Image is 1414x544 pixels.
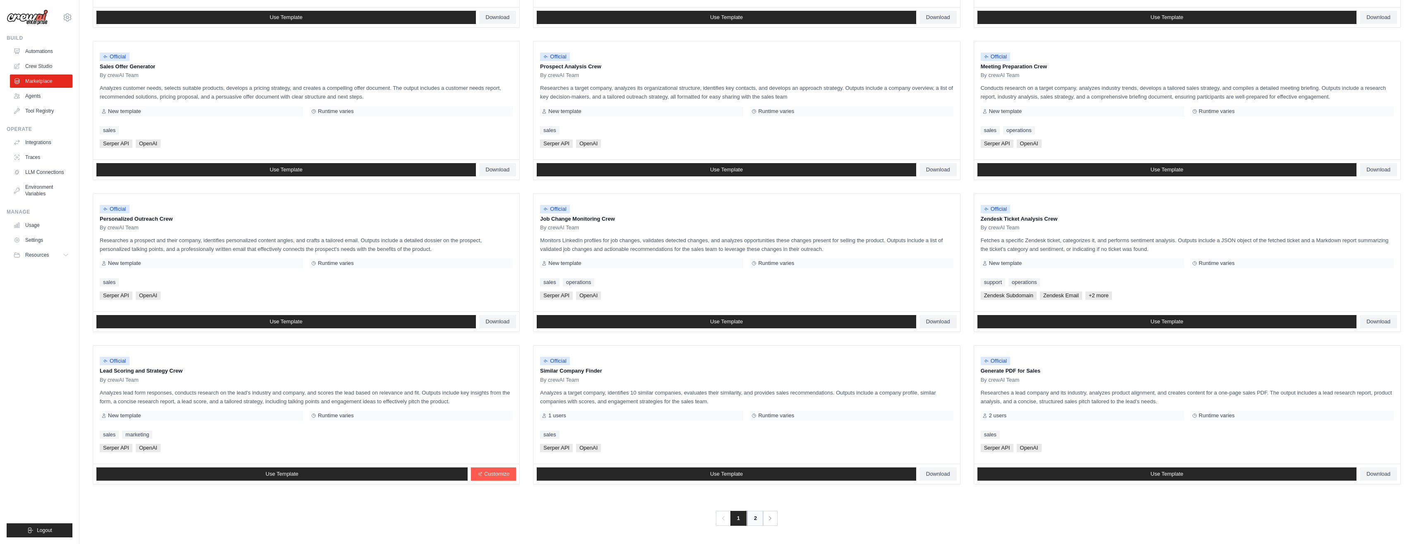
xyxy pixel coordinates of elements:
span: New template [548,260,581,267]
span: By crewAI Team [540,377,579,383]
a: Marketplace [10,75,72,88]
span: Runtime varies [1199,108,1235,115]
span: OpenAI [136,140,161,148]
span: Resources [25,252,49,258]
p: Analyzes customer needs, selects suitable products, develops a pricing strategy, and creates a co... [100,84,513,101]
span: Download [926,318,950,325]
span: By crewAI Team [540,72,579,79]
span: Official [540,53,570,61]
span: Use Template [1150,318,1183,325]
span: Download [1366,471,1390,477]
span: Serper API [540,291,573,300]
span: Serper API [100,291,132,300]
span: New template [989,260,1022,267]
span: By crewAI Team [540,224,579,231]
p: Job Change Monitoring Crew [540,215,953,223]
a: sales [540,431,559,439]
span: Download [486,14,510,21]
button: Logout [7,523,72,537]
a: Use Template [537,315,916,328]
span: Download [1366,318,1390,325]
span: Use Template [1150,14,1183,21]
a: sales [540,126,559,135]
a: Use Template [96,467,468,481]
span: OpenAI [576,444,601,452]
span: Official [981,205,1011,213]
a: Download [919,467,957,481]
div: Build [7,35,72,41]
span: Serper API [981,140,1013,148]
a: Usage [10,219,72,232]
a: Use Template [96,11,476,24]
span: By crewAI Team [100,377,139,383]
a: 2 [747,511,763,526]
span: Download [1366,166,1390,173]
span: Download [926,471,950,477]
a: Customize [471,467,516,481]
a: LLM Connections [10,166,72,179]
span: Download [486,166,510,173]
a: Tool Registry [10,104,72,118]
span: Use Template [270,318,302,325]
a: Use Template [977,11,1357,24]
a: marketing [122,431,152,439]
span: Use Template [710,318,743,325]
span: Serper API [540,444,573,452]
span: Use Template [1150,471,1183,477]
p: Sales Offer Generator [100,63,513,71]
span: By crewAI Team [981,224,1020,231]
a: Traces [10,151,72,164]
span: Use Template [710,471,743,477]
a: Download [1360,315,1397,328]
a: Use Template [96,315,476,328]
span: Runtime varies [318,260,354,267]
span: Official [540,205,570,213]
span: OpenAI [136,444,161,452]
span: Use Template [270,14,302,21]
span: By crewAI Team [981,377,1020,383]
span: Runtime varies [318,412,354,419]
span: Download [486,318,510,325]
span: OpenAI [576,291,601,300]
p: Researches a prospect and their company, identifies personalized content angles, and crafts a tai... [100,236,513,253]
a: sales [100,278,119,286]
span: OpenAI [1017,444,1042,452]
a: operations [1003,126,1035,135]
a: Download [919,315,957,328]
a: Download [479,163,516,176]
span: Zendesk Subdomain [981,291,1037,300]
p: Analyzes lead form responses, conducts research on the lead's industry and company, and scores th... [100,388,513,406]
span: By crewAI Team [100,224,139,231]
span: Use Template [270,166,302,173]
span: Runtime varies [1199,412,1235,419]
span: OpenAI [1017,140,1042,148]
span: Serper API [100,444,132,452]
a: Environment Variables [10,181,72,200]
button: Resources [10,248,72,262]
a: sales [100,126,119,135]
span: New template [108,260,141,267]
img: Logo [7,10,48,25]
span: Official [981,357,1011,365]
span: By crewAI Team [100,72,139,79]
span: Official [100,205,130,213]
span: Runtime varies [758,412,794,419]
a: operations [1008,278,1040,286]
a: Agents [10,89,72,103]
span: 2 users [989,412,1007,419]
span: Runtime varies [758,108,794,115]
p: Researches a lead company and its industry, analyzes product alignment, and creates content for a... [981,388,1394,406]
a: Use Template [977,163,1357,176]
div: Operate [7,126,72,132]
a: Download [1360,11,1397,24]
span: Download [926,14,950,21]
span: Runtime varies [1199,260,1235,267]
span: Runtime varies [758,260,794,267]
span: +2 more [1085,291,1112,300]
span: New template [108,412,141,419]
a: Download [919,11,957,24]
a: Use Template [537,163,916,176]
a: Settings [10,233,72,247]
a: Use Template [977,467,1357,481]
a: Download [479,11,516,24]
